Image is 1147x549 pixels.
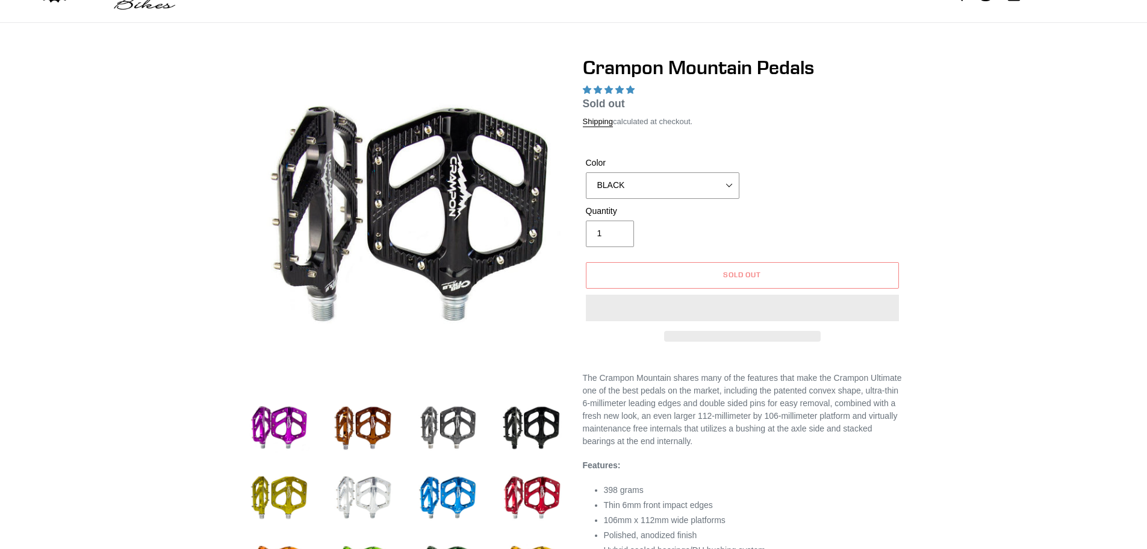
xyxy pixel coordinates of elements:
label: Color [586,157,739,169]
strong: Features: [583,460,621,470]
button: Sold out [586,262,899,289]
li: 106mm x 112mm wide platforms [604,514,902,527]
img: Load image into Gallery viewer, Silver [330,465,396,531]
span: Sold out [723,270,762,279]
img: Load image into Gallery viewer, stealth [499,395,565,461]
img: Load image into Gallery viewer, grey [414,395,480,461]
a: Shipping [583,117,614,127]
img: Load image into Gallery viewer, blue [414,465,480,531]
li: 398 grams [604,484,902,497]
div: calculated at checkout. [583,116,902,128]
img: Load image into Gallery viewer, purple [246,395,312,461]
h1: Crampon Mountain Pedals [583,56,902,79]
img: Load image into Gallery viewer, red [499,465,565,531]
label: Quantity [586,205,739,218]
span: Sold out [583,98,625,110]
img: Load image into Gallery viewer, bronze [330,395,396,461]
li: Polished, anodized finish [604,529,902,542]
p: The Crampon Mountain shares many of the features that make the Crampon Ultimate one of the best p... [583,372,902,448]
span: 4.97 stars [583,85,637,95]
img: black [248,58,562,373]
img: Load image into Gallery viewer, gold [246,465,312,531]
li: Thin 6mm front impact edges [604,499,902,512]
